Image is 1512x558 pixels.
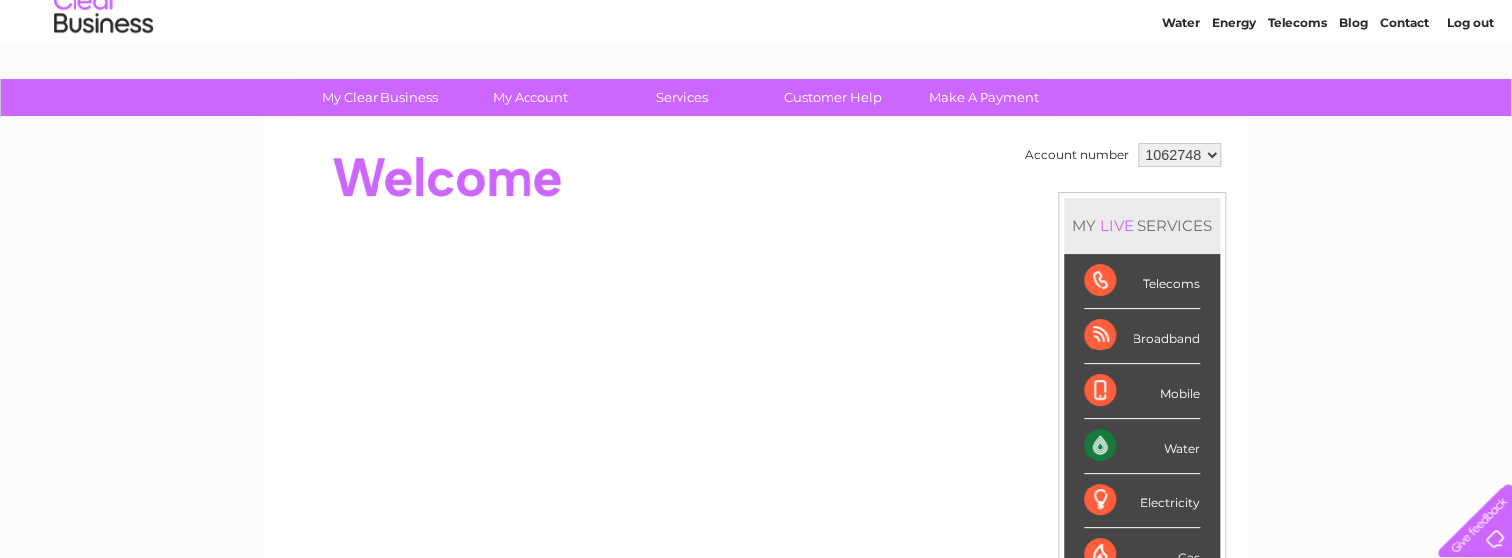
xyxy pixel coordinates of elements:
div: MY SERVICES [1064,198,1220,254]
a: Energy [1212,84,1256,99]
div: Electricity [1084,474,1200,528]
div: LIVE [1096,216,1137,235]
a: Water [1162,84,1200,99]
a: Make A Payment [902,79,1066,116]
div: Mobile [1084,364,1200,419]
td: Account number [1020,138,1134,172]
a: Customer Help [751,79,915,116]
div: Telecoms [1084,254,1200,309]
a: Log out [1446,84,1493,99]
div: Clear Business is a trading name of Verastar Limited (registered in [GEOGRAPHIC_DATA] No. 3667643... [288,11,1227,96]
a: Contact [1380,84,1429,99]
div: Broadband [1084,309,1200,363]
a: Services [600,79,764,116]
a: My Account [449,79,613,116]
div: Water [1084,419,1200,474]
a: My Clear Business [298,79,462,116]
img: logo.png [53,52,154,112]
a: Telecoms [1268,84,1327,99]
a: Blog [1339,84,1368,99]
a: 0333 014 3131 [1137,10,1275,35]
